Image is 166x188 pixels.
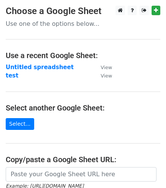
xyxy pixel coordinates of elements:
a: View [93,64,112,71]
a: View [93,72,112,79]
a: Select... [6,118,34,130]
h4: Select another Google Sheet: [6,103,160,112]
small: View [101,65,112,70]
input: Paste your Google Sheet URL here [6,167,157,182]
h4: Use a recent Google Sheet: [6,51,160,60]
a: test [6,72,18,79]
a: Untitled spreadsheet [6,64,74,71]
p: Use one of the options below... [6,20,160,28]
h4: Copy/paste a Google Sheet URL: [6,155,160,164]
h3: Choose a Google Sheet [6,6,160,17]
small: View [101,73,112,79]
